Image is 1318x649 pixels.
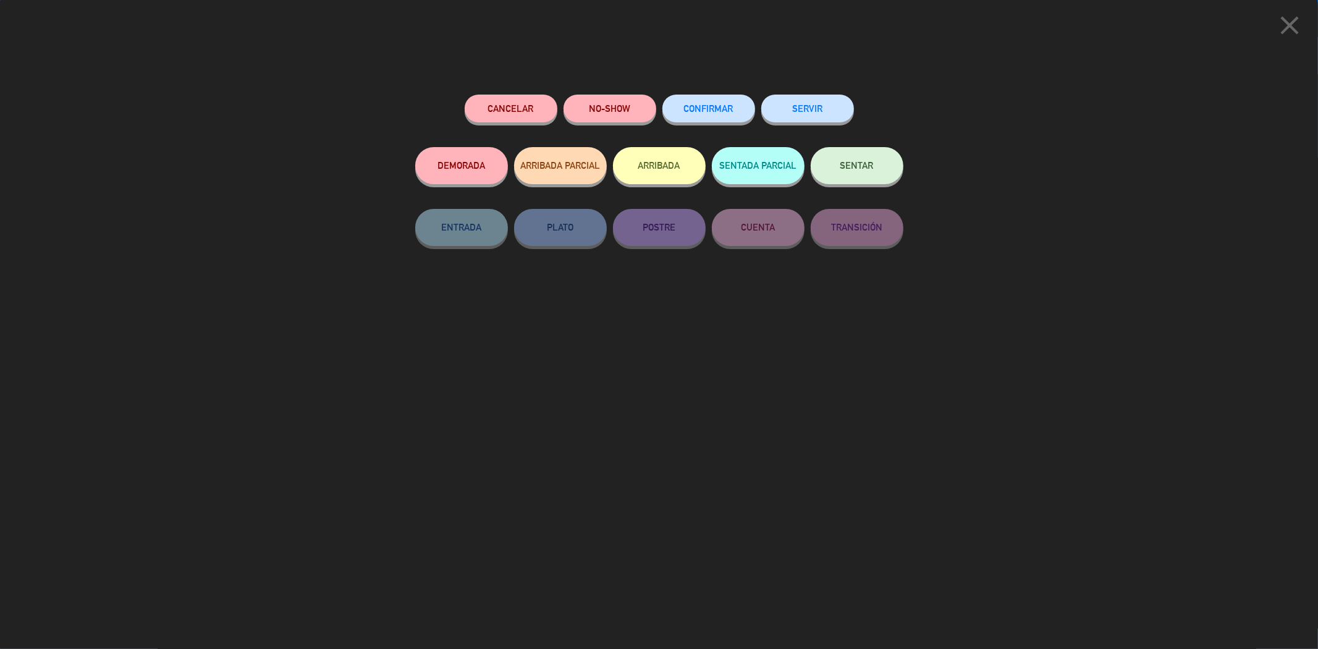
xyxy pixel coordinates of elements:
[811,209,903,246] button: TRANSICIÓN
[514,147,607,184] button: ARRIBADA PARCIAL
[465,95,557,122] button: Cancelar
[1270,9,1309,46] button: close
[613,147,706,184] button: ARRIBADA
[761,95,854,122] button: SERVIR
[811,147,903,184] button: SENTAR
[514,209,607,246] button: PLATO
[415,147,508,184] button: DEMORADA
[712,209,805,246] button: CUENTA
[613,209,706,246] button: POSTRE
[662,95,755,122] button: CONFIRMAR
[840,160,874,171] span: SENTAR
[684,103,733,114] span: CONFIRMAR
[520,160,600,171] span: ARRIBADA PARCIAL
[1274,10,1305,41] i: close
[564,95,656,122] button: NO-SHOW
[712,147,805,184] button: SENTADA PARCIAL
[415,209,508,246] button: ENTRADA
